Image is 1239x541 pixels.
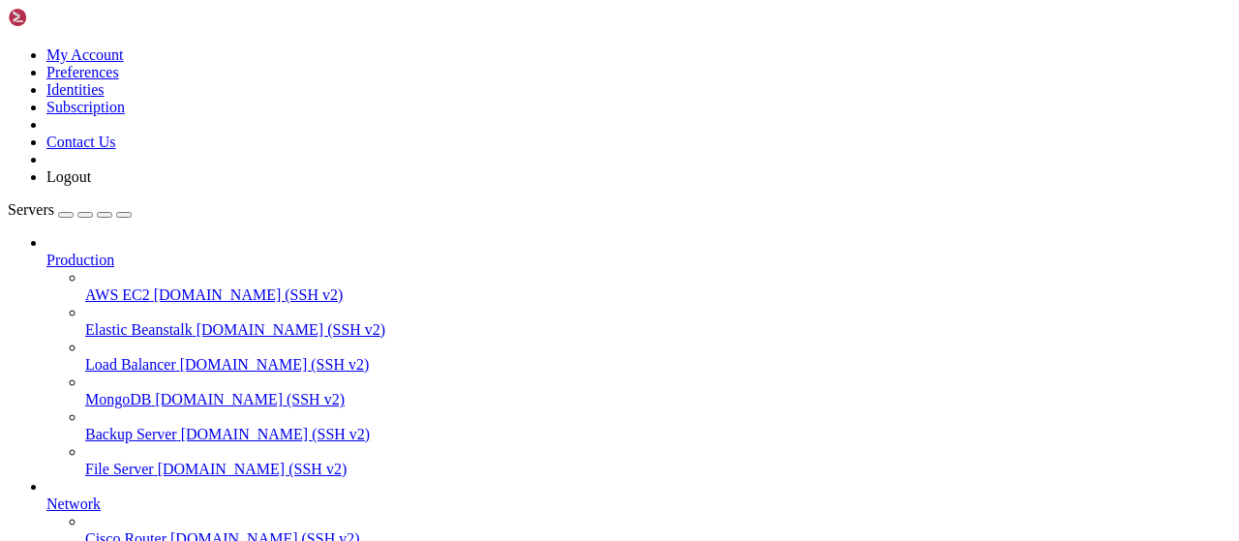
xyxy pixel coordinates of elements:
[85,304,1231,339] li: Elastic Beanstalk [DOMAIN_NAME] (SSH v2)
[46,81,105,98] a: Identities
[85,461,1231,478] a: File Server [DOMAIN_NAME] (SSH v2)
[8,201,132,218] a: Servers
[158,461,348,477] span: [DOMAIN_NAME] (SSH v2)
[85,339,1231,374] li: Load Balancer [DOMAIN_NAME] (SSH v2)
[46,134,116,150] a: Contact Us
[85,426,1231,443] a: Backup Server [DOMAIN_NAME] (SSH v2)
[46,99,125,115] a: Subscription
[46,252,1231,269] a: Production
[46,46,124,63] a: My Account
[180,356,370,373] span: [DOMAIN_NAME] (SSH v2)
[85,461,154,477] span: File Server
[85,269,1231,304] li: AWS EC2 [DOMAIN_NAME] (SSH v2)
[154,286,344,303] span: [DOMAIN_NAME] (SSH v2)
[85,286,150,303] span: AWS EC2
[46,496,1231,513] a: Network
[85,426,177,442] span: Backup Server
[8,201,54,218] span: Servers
[46,64,119,80] a: Preferences
[85,408,1231,443] li: Backup Server [DOMAIN_NAME] (SSH v2)
[85,443,1231,478] li: File Server [DOMAIN_NAME] (SSH v2)
[85,391,151,407] span: MongoDB
[46,496,101,512] span: Network
[85,321,193,338] span: Elastic Beanstalk
[85,374,1231,408] li: MongoDB [DOMAIN_NAME] (SSH v2)
[196,321,386,338] span: [DOMAIN_NAME] (SSH v2)
[46,168,91,185] a: Logout
[85,356,1231,374] a: Load Balancer [DOMAIN_NAME] (SSH v2)
[8,8,119,27] img: Shellngn
[85,356,176,373] span: Load Balancer
[155,391,345,407] span: [DOMAIN_NAME] (SSH v2)
[85,286,1231,304] a: AWS EC2 [DOMAIN_NAME] (SSH v2)
[46,234,1231,478] li: Production
[85,321,1231,339] a: Elastic Beanstalk [DOMAIN_NAME] (SSH v2)
[85,391,1231,408] a: MongoDB [DOMAIN_NAME] (SSH v2)
[181,426,371,442] span: [DOMAIN_NAME] (SSH v2)
[46,252,114,268] span: Production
